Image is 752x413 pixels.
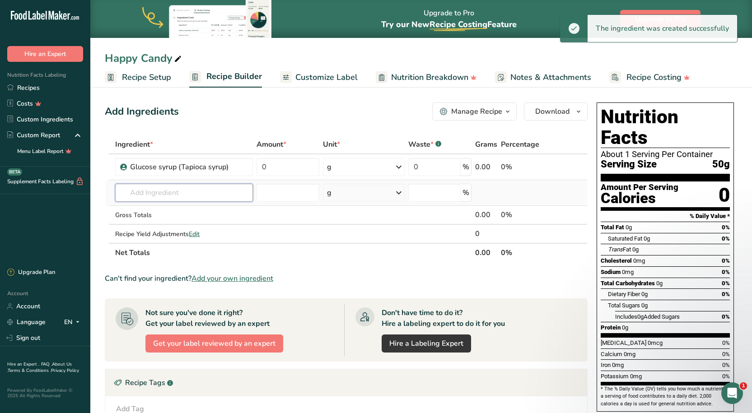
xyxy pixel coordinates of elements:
[601,351,622,357] span: Calcium
[637,313,644,320] span: 0g
[601,257,632,264] span: Cholesterol
[257,139,286,150] span: Amount
[501,209,545,220] div: 0%
[115,229,253,239] div: Recipe Yield Adjustments
[722,373,730,380] span: 0%
[7,268,55,277] div: Upgrade Plan
[601,269,621,275] span: Sodium
[189,66,262,88] a: Recipe Builder
[115,210,253,220] div: Gross Totals
[189,230,200,238] span: Edit
[722,339,730,346] span: 0%
[622,324,628,331] span: 0g
[113,243,473,262] th: Net Totals
[535,106,570,117] span: Download
[601,183,678,192] div: Amount Per Serving
[499,243,546,262] th: 0%
[601,211,730,222] section: % Daily Value *
[295,71,358,84] span: Customize Label
[495,67,591,88] a: Notes & Attachments
[608,302,640,309] span: Total Sugars
[382,334,471,353] a: Hire a Labeling Expert
[633,257,645,264] span: 0mg
[722,291,730,297] span: 0%
[432,102,517,121] button: Manage Recipe
[130,162,243,172] div: Glucose syrup (Tapioca syrup)
[722,257,730,264] span: 0%
[475,162,497,172] div: 0.00
[609,67,690,88] a: Recipe Costing
[475,228,497,239] div: 0
[7,46,83,62] button: Hire an Expert
[601,280,655,287] span: Total Carbohydrates
[64,317,83,328] div: EN
[620,10,701,28] button: Upgrade to Pro
[601,224,624,231] span: Total Fat
[206,70,262,83] span: Recipe Builder
[7,130,60,140] div: Custom Report
[601,385,730,408] section: * The % Daily Value (DV) tells you how much a nutrient in a serving of food contributes to a dail...
[644,235,650,242] span: 0g
[626,224,632,231] span: 0g
[473,243,499,262] th: 0.00
[722,313,730,320] span: 0%
[115,139,153,150] span: Ingredient
[722,351,730,357] span: 0%
[145,307,270,329] div: Not sure you've done it right? Get your label reviewed by an expert
[7,388,83,399] div: Powered By FoodLabelMaker © 2025 All Rights Reserved
[608,235,642,242] span: Saturated Fat
[524,102,588,121] button: Download
[722,280,730,287] span: 0%
[430,19,487,30] span: Recipe Costing
[656,280,663,287] span: 0g
[153,338,276,349] span: Get your label reviewed by an expert
[7,314,46,330] a: Language
[510,71,591,84] span: Notes & Attachments
[601,150,730,159] div: About 1 Serving Per Container
[192,273,273,284] span: Add your own ingredient
[381,0,517,38] div: Upgrade to Pro
[601,324,621,331] span: Protein
[588,15,737,42] div: The ingredient was created successfully
[622,269,634,275] span: 0mg
[722,224,730,231] span: 0%
[451,106,502,117] div: Manage Recipe
[612,362,624,368] span: 0mg
[105,104,179,119] div: Add Ingredients
[41,361,52,367] a: FAQ .
[105,67,171,88] a: Recipe Setup
[626,71,682,84] span: Recipe Costing
[615,313,680,320] span: Includes Added Sugars
[8,367,51,374] a: Terms & Conditions .
[501,162,545,172] div: 0%
[280,67,358,88] a: Customize Label
[7,361,39,367] a: Hire an Expert .
[408,139,441,150] div: Waste
[51,367,79,374] a: Privacy Policy
[327,187,332,198] div: g
[115,184,253,202] input: Add Ingredient
[391,71,468,84] span: Nutrition Breakdown
[722,269,730,275] span: 0%
[641,302,648,309] span: 0g
[601,339,646,346] span: [MEDICAL_DATA]
[382,307,505,329] div: Don't have time to do it? Hire a labeling expert to do it for you
[376,67,477,88] a: Nutrition Breakdown
[601,373,629,380] span: Potassium
[601,362,611,368] span: Iron
[722,235,730,242] span: 0%
[624,351,635,357] span: 0mg
[122,71,171,84] span: Recipe Setup
[722,362,730,368] span: 0%
[608,246,623,253] i: Trans
[641,291,648,297] span: 0g
[648,339,663,346] span: 0mcg
[7,361,72,374] a: About Us .
[740,382,747,390] span: 1
[635,14,686,24] span: Upgrade to Pro
[608,246,631,253] span: Fat
[105,369,587,396] div: Recipe Tags
[105,50,183,66] div: Happy Candy
[601,192,678,205] div: Calories
[475,209,497,220] div: 0.00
